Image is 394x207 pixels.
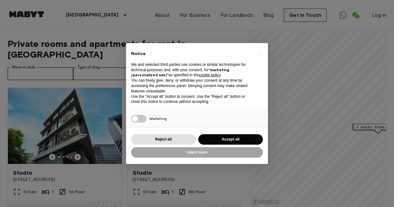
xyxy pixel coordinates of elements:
p: Use the “Accept all” button to consent. Use the “Reject all” button or close this notice to conti... [131,94,253,105]
strong: “marketing (personalized ads)” [131,67,229,78]
button: Accept all [198,134,263,145]
span: Marketing [149,116,167,121]
p: We and selected third parties use cookies or similar technologies for technical purposes and, wit... [131,62,253,78]
p: You can freely give, deny, or withdraw your consent at any time by accessing the preferences pane... [131,78,253,94]
button: Learn more [131,147,263,158]
button: Reject all [131,134,196,145]
span: × [259,49,261,57]
button: Close this notice [255,48,265,58]
a: cookie policy [199,73,220,77]
h2: Notice [131,51,253,57]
